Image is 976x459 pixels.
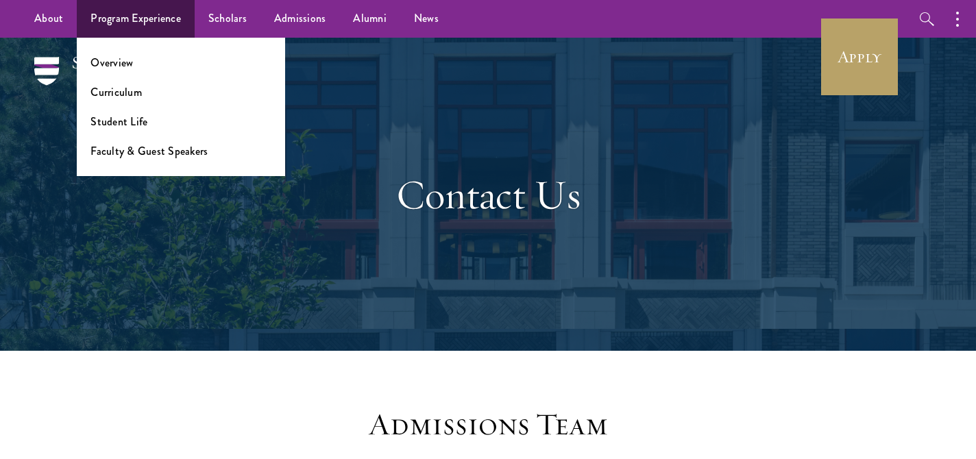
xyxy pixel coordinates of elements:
a: Overview [90,55,133,71]
h1: Contact Us [252,170,724,219]
a: Apply [821,18,898,95]
h3: Admissions Team [276,406,700,444]
a: Student Life [90,114,147,129]
a: Curriculum [90,84,142,100]
a: Faculty & Guest Speakers [90,143,208,159]
img: Schwarzman Scholars [34,57,178,105]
